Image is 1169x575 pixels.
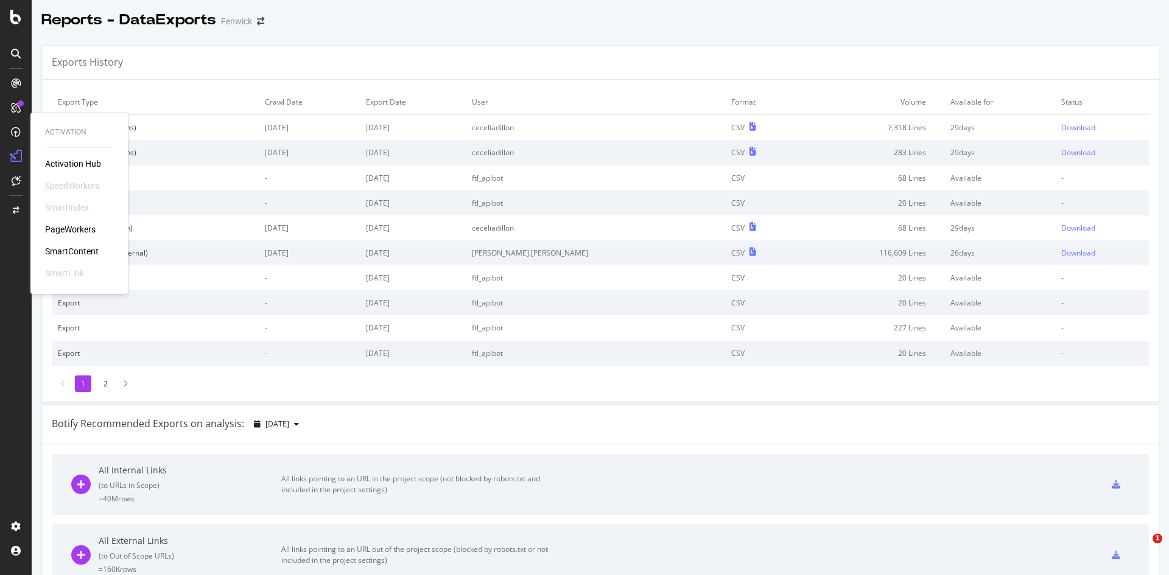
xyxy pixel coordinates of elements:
[950,348,1049,358] div: Available
[944,89,1055,115] td: Available for
[950,273,1049,283] div: Available
[1055,341,1149,366] td: -
[801,341,945,366] td: 20 Lines
[259,166,360,190] td: -
[1055,166,1149,190] td: -
[249,414,304,434] button: [DATE]
[97,375,114,392] li: 2
[360,140,466,165] td: [DATE]
[1061,147,1095,158] div: Download
[950,298,1049,308] div: Available
[466,265,726,290] td: ftl_apibot
[360,341,466,366] td: [DATE]
[45,201,89,214] div: SmartIndex
[58,173,253,183] div: Export
[1061,248,1143,258] a: Download
[725,265,800,290] td: CSV
[731,223,745,233] div: CSV
[58,322,253,333] div: Export
[99,551,281,561] div: ( to Out of Scope URLs )
[360,290,466,315] td: [DATE]
[281,544,555,566] div: All links pointing to an URL out of the project scope (blocked by robots.txt or not included in t...
[1055,315,1149,340] td: -
[944,240,1055,265] td: 26 days
[58,273,253,283] div: Export
[801,190,945,215] td: 20 Lines
[1061,223,1095,233] div: Download
[99,535,281,547] div: All External Links
[725,190,800,215] td: CSV
[1153,534,1162,543] span: 1
[45,245,99,257] div: SmartContent
[801,215,945,240] td: 68 Lines
[360,115,466,141] td: [DATE]
[950,198,1049,208] div: Available
[259,190,360,215] td: -
[725,341,800,366] td: CSV
[360,265,466,290] td: [DATE]
[1061,122,1143,133] a: Download
[259,315,360,340] td: -
[265,419,289,429] span: 2025 Aug. 31st
[259,215,360,240] td: [DATE]
[58,298,253,308] div: Export
[58,147,253,158] div: URL Export (3 columns)
[1055,290,1149,315] td: -
[221,15,252,27] div: Fenwick
[944,115,1055,141] td: 29 days
[1112,551,1120,559] div: csv-export
[45,267,84,279] a: SmartLink
[52,89,259,115] td: Export Type
[725,290,800,315] td: CSV
[58,198,253,208] div: Export
[466,215,726,240] td: ceceliadillon
[58,348,253,358] div: Export
[466,115,726,141] td: ceceliadillon
[58,248,253,258] div: Redirection Links (Internal)
[944,140,1055,165] td: 29 days
[259,290,360,315] td: -
[360,89,466,115] td: Export Date
[466,166,726,190] td: ftl_apibot
[259,89,360,115] td: Crawl Date
[944,215,1055,240] td: 29 days
[259,115,360,141] td: [DATE]
[731,147,745,158] div: CSV
[731,122,745,133] div: CSV
[1055,265,1149,290] td: -
[950,173,1049,183] div: Available
[1112,480,1120,489] div: csv-export
[281,473,555,495] div: All links pointing to an URL in the project scope (not blocked by robots.txt and included in the ...
[801,89,945,115] td: Volume
[1061,122,1095,133] div: Download
[58,122,253,133] div: URL Export (4 columns)
[731,248,745,258] div: CSV
[360,240,466,265] td: [DATE]
[360,215,466,240] td: [DATE]
[466,341,726,366] td: ftl_apibot
[259,265,360,290] td: -
[801,265,945,290] td: 20 Lines
[99,464,281,476] div: All Internal Links
[1055,190,1149,215] td: -
[259,341,360,366] td: -
[45,223,96,235] div: PageWorkers
[41,10,216,30] div: Reports - DataExports
[466,89,726,115] td: User
[466,140,726,165] td: ceceliadillon
[466,290,726,315] td: ftl_apibot
[1061,147,1143,158] a: Download
[466,315,726,340] td: ftl_apibot
[52,417,244,431] div: Botify Recommended Exports on analysis:
[99,564,281,574] div: = 160K rows
[58,223,253,233] div: URL Export (1 column)
[52,55,123,69] div: Exports History
[360,315,466,340] td: [DATE]
[801,166,945,190] td: 68 Lines
[45,158,101,170] a: Activation Hub
[801,315,945,340] td: 227 Lines
[45,179,99,192] div: SpeedWorkers
[1128,534,1157,563] iframe: Intercom live chat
